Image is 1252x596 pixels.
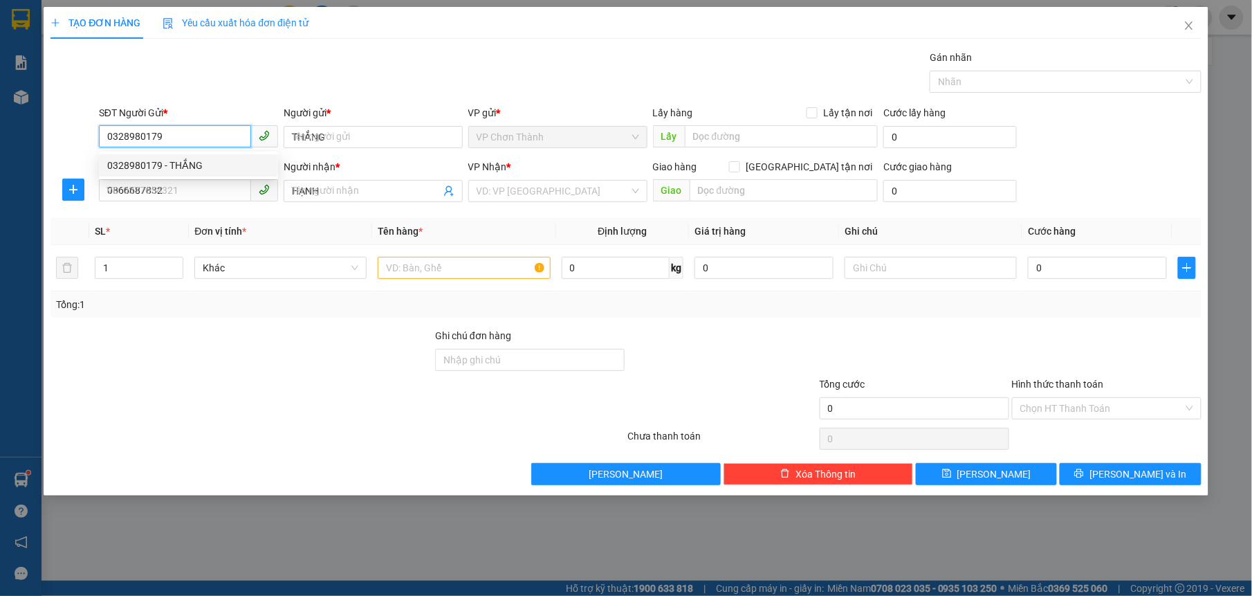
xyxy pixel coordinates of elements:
[626,428,818,453] div: Chưa thanh toán
[378,226,423,237] span: Tên hàng
[820,379,865,390] span: Tổng cước
[443,186,454,197] span: user-add
[468,161,507,172] span: VP Nhận
[203,258,358,278] span: Khác
[1178,257,1196,279] button: plus
[845,257,1017,279] input: Ghi Chú
[883,161,952,172] label: Cước giao hàng
[468,105,647,120] div: VP gửi
[670,257,683,279] span: kg
[1012,379,1104,390] label: Hình thức thanh toán
[50,17,140,28] span: TẠO ĐƠN HÀNG
[883,180,1016,202] input: Cước giao hàng
[839,218,1022,245] th: Ghi chú
[531,463,721,485] button: [PERSON_NAME]
[1184,20,1195,31] span: close
[1074,469,1084,480] span: printer
[259,184,270,195] span: phone
[477,127,639,147] span: VP Chơn Thành
[1060,463,1201,485] button: printer[PERSON_NAME] và In
[163,17,309,28] span: Yêu cầu xuất hóa đơn điện tử
[724,463,913,485] button: deleteXóa Thông tin
[107,158,270,173] div: 0328980179 - THẮNG
[435,349,625,371] input: Ghi chú đơn hàng
[194,226,246,237] span: Đơn vị tính
[62,179,84,201] button: plus
[740,159,878,174] span: [GEOGRAPHIC_DATA] tận nơi
[378,257,550,279] input: VD: Bàn, Ghế
[1179,262,1195,273] span: plus
[1089,467,1186,482] span: [PERSON_NAME] và In
[63,184,84,195] span: plus
[690,179,878,201] input: Dọc đường
[942,469,952,480] span: save
[589,467,663,482] span: [PERSON_NAME]
[653,125,685,147] span: Lấy
[883,126,1016,148] input: Cước lấy hàng
[694,226,746,237] span: Giá trị hàng
[284,105,463,120] div: Người gửi
[50,18,60,28] span: plus
[653,179,690,201] span: Giao
[56,297,484,312] div: Tổng: 1
[780,469,790,480] span: delete
[883,107,946,118] label: Cước lấy hàng
[259,130,270,141] span: phone
[598,226,647,237] span: Định lượng
[56,257,78,279] button: delete
[957,467,1031,482] span: [PERSON_NAME]
[694,257,834,279] input: 0
[1028,226,1076,237] span: Cước hàng
[653,107,693,118] span: Lấy hàng
[685,125,878,147] input: Dọc đường
[1170,7,1208,46] button: Close
[818,105,878,120] span: Lấy tận nơi
[284,159,463,174] div: Người nhận
[435,330,511,341] label: Ghi chú đơn hàng
[99,105,278,120] div: SĐT Người Gửi
[930,52,972,63] label: Gán nhãn
[95,226,106,237] span: SL
[99,154,278,177] div: 0328980179 - THẮNG
[653,161,697,172] span: Giao hàng
[916,463,1057,485] button: save[PERSON_NAME]
[795,467,856,482] span: Xóa Thông tin
[163,18,174,29] img: icon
